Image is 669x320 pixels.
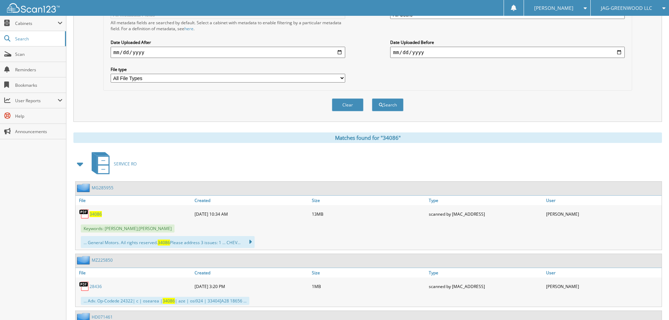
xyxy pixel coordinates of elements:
[73,132,662,143] div: Matches found for "34086"
[15,82,63,88] span: Bookmarks
[15,98,58,104] span: User Reports
[92,185,113,191] a: MG285955
[544,196,662,205] a: User
[184,26,194,32] a: here
[15,67,63,73] span: Reminders
[77,183,92,192] img: folder2.png
[15,113,63,119] span: Help
[193,196,310,205] a: Created
[79,281,90,292] img: PDF.png
[544,279,662,293] div: [PERSON_NAME]
[427,196,544,205] a: Type
[15,36,61,42] span: Search
[90,211,102,217] a: 34086
[111,20,345,32] div: All metadata fields are searched by default. Select a cabinet with metadata to enable filtering b...
[427,279,544,293] div: scanned by [MAC_ADDRESS]
[79,209,90,219] img: PDF.png
[193,268,310,277] a: Created
[92,257,113,263] a: MZ225850
[15,51,63,57] span: Scan
[114,161,137,167] span: SERVICE RO
[193,207,310,221] div: [DATE] 10:34 AM
[77,256,92,265] img: folder2.png
[15,20,58,26] span: Cabinets
[87,150,137,178] a: SERVICE RO
[544,207,662,221] div: [PERSON_NAME]
[92,314,113,320] a: HD071461
[601,6,652,10] span: JAG-GREENWOOD LLC
[534,6,573,10] span: [PERSON_NAME]
[111,66,345,72] label: File type
[390,47,625,58] input: end
[544,268,662,277] a: User
[310,207,427,221] div: 13MB
[310,196,427,205] a: Size
[634,286,669,320] iframe: Chat Widget
[81,236,255,248] div: ... General Motors. Ail rights reserved. Please address 3 issues: 1 ... CHEV...
[163,298,175,304] span: 34086
[158,240,170,246] span: 34086
[390,39,625,45] label: Date Uploaded Before
[332,98,363,111] button: Clear
[310,268,427,277] a: Size
[7,3,60,13] img: scan123-logo-white.svg
[76,268,193,277] a: File
[427,268,544,277] a: Type
[90,283,102,289] a: 28436
[193,279,310,293] div: [DATE] 3:20 PM
[81,224,175,233] span: Keywords: [PERSON_NAME];[PERSON_NAME]
[310,279,427,293] div: 1MB
[81,297,249,305] div: ... Adv. Op-Codede 24322| c | osearea | | aze | osi924 | 33404]A28 18656 ...
[111,47,345,58] input: start
[111,39,345,45] label: Date Uploaded After
[76,196,193,205] a: File
[372,98,404,111] button: Search
[427,207,544,221] div: scanned by [MAC_ADDRESS]
[15,129,63,135] span: Announcements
